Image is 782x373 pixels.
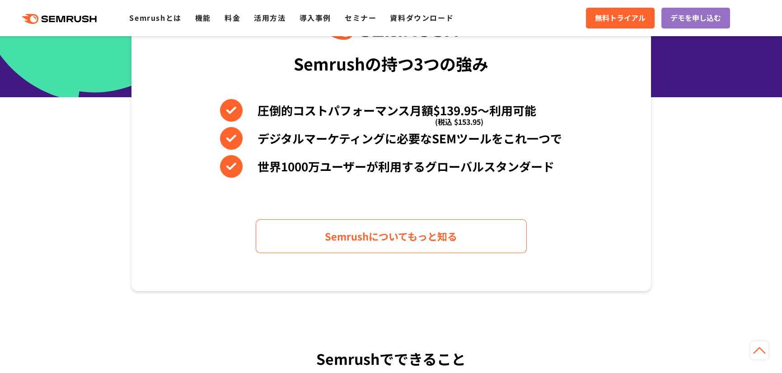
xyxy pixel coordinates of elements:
[670,12,721,24] span: デモを申し込む
[220,155,562,178] li: 世界1000万ユーザーが利用するグローバルスタンダード
[131,346,651,371] h3: Semrushでできること
[220,99,562,122] li: 圧倒的コストパフォーマンス月額$139.95〜利用可能
[254,12,286,23] a: 活用方法
[325,228,457,244] span: Semrushについてもっと知る
[195,12,211,23] a: 機能
[435,110,483,133] span: (税込 $153.95)
[390,12,454,23] a: 資料ダウンロード
[225,12,240,23] a: 料金
[345,12,376,23] a: セミナー
[586,8,655,28] a: 無料トライアル
[661,8,730,28] a: デモを申し込む
[300,12,331,23] a: 導入事例
[595,12,646,24] span: 無料トライアル
[294,47,488,80] div: Semrushの持つ3つの強み
[220,127,562,150] li: デジタルマーケティングに必要なSEMツールをこれ一つで
[256,219,527,253] a: Semrushについてもっと知る
[129,12,181,23] a: Semrushとは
